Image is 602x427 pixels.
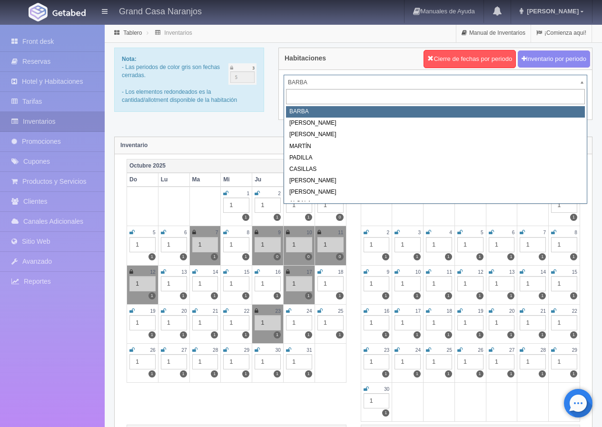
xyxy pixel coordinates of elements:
div: CASILLAS [286,164,585,175]
div: [PERSON_NAME] [286,129,585,140]
div: [PERSON_NAME] [286,118,585,129]
div: PADILLA [286,152,585,164]
div: [PERSON_NAME] [286,175,585,187]
div: BARBA [286,106,585,118]
div: [PERSON_NAME] [286,187,585,198]
div: MARTÍN [286,141,585,152]
div: ALCALA [286,198,585,209]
